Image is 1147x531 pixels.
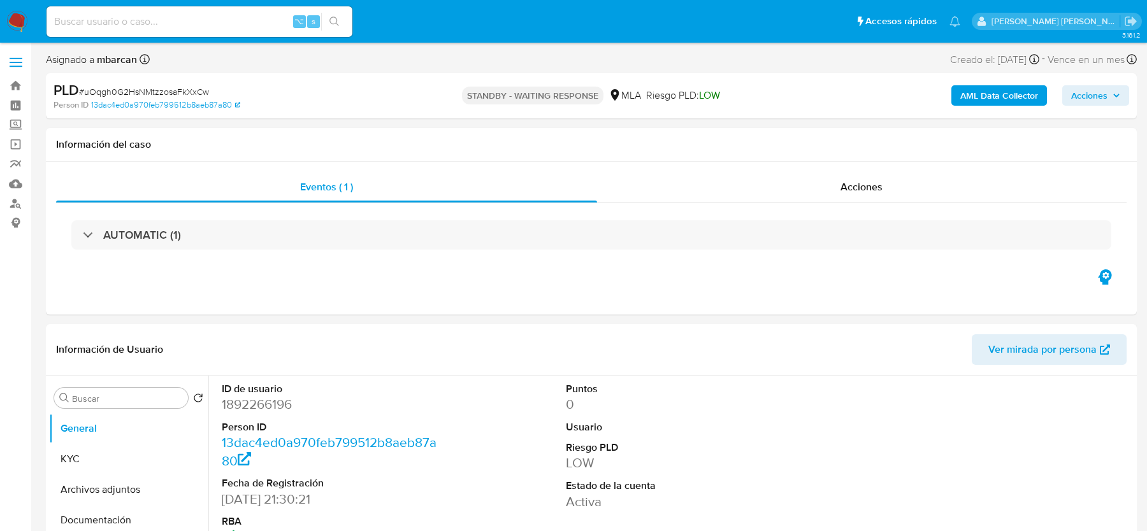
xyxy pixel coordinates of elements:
p: STANDBY - WAITING RESPONSE [462,87,603,104]
dd: 1892266196 [222,395,438,413]
a: Salir [1124,15,1137,28]
b: mbarcan [94,52,137,67]
h1: Información de Usuario [56,343,163,356]
dd: LOW [566,454,783,472]
span: Acciones [840,180,883,194]
button: AML Data Collector [951,85,1047,106]
dt: Riesgo PLD [566,441,783,455]
button: Volver al orden por defecto [193,393,203,407]
h1: Información del caso [56,138,1127,151]
span: s [312,15,315,27]
dd: 0 [566,395,783,413]
dt: Usuario [566,420,783,434]
b: PLD [54,80,79,100]
dt: Person ID [222,420,438,434]
span: LOW [699,88,720,103]
button: Acciones [1062,85,1129,106]
input: Buscar [72,393,183,404]
span: Accesos rápidos [865,15,937,28]
dt: Estado de la cuenta [566,479,783,493]
span: - [1042,51,1045,68]
button: Ver mirada por persona [972,334,1127,365]
a: 13dac4ed0a970feb799512b8aeb87a80 [222,433,436,469]
span: ⌥ [294,15,304,27]
span: Eventos ( 1 ) [300,180,353,194]
button: General [49,413,208,444]
span: Riesgo PLD: [646,88,720,103]
p: magali.barcan@mercadolibre.com [992,15,1120,27]
h3: AUTOMATIC (1) [103,228,181,242]
button: search-icon [321,13,347,31]
a: Notificaciones [949,16,960,27]
button: KYC [49,444,208,474]
dt: RBA [222,514,438,528]
dd: Activa [566,493,783,511]
dd: [DATE] 21:30:21 [222,490,438,508]
dt: Fecha de Registración [222,476,438,490]
b: AML Data Collector [960,85,1038,106]
button: Buscar [59,393,69,403]
div: Creado el: [DATE] [950,51,1039,68]
div: AUTOMATIC (1) [71,220,1111,250]
button: Archivos adjuntos [49,474,208,505]
div: MLA [609,88,641,103]
span: # uOqgh0G2HsNMtzzosaFkXxCw [79,85,209,98]
span: Asignado a [46,53,137,67]
b: Person ID [54,99,89,111]
dt: ID de usuario [222,382,438,396]
input: Buscar usuario o caso... [47,13,352,30]
span: Acciones [1071,85,1107,106]
a: 13dac4ed0a970feb799512b8aeb87a80 [91,99,240,111]
span: Ver mirada por persona [988,334,1097,365]
dt: Puntos [566,382,783,396]
span: Vence en un mes [1048,53,1125,67]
